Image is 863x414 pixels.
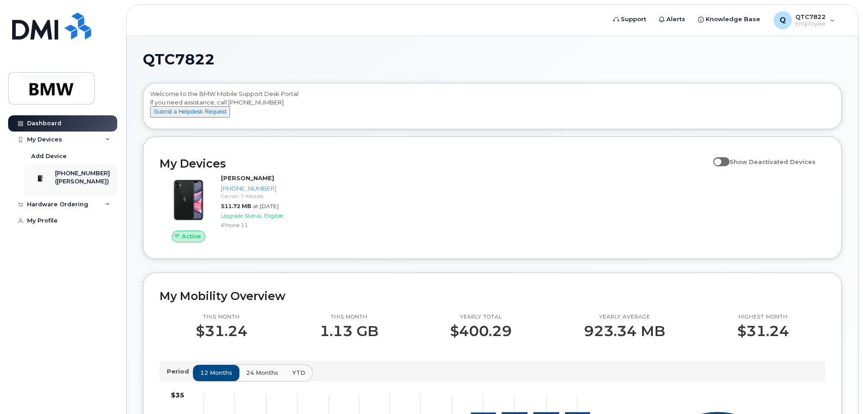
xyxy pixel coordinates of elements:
[150,108,230,115] a: Submit a Helpdesk Request
[221,203,251,209] span: 511.72 MB
[713,153,721,160] input: Show Deactivated Devices
[150,106,230,118] button: Submit a Helpdesk Request
[160,289,825,303] h2: My Mobility Overview
[143,53,215,66] span: QTC7822
[264,212,283,219] span: Eligible
[320,314,378,321] p: This month
[824,375,856,407] iframe: Messenger Launcher
[160,157,709,170] h2: My Devices
[221,212,262,219] span: Upgrade Status:
[221,192,314,200] div: Carrier: T-Mobile
[737,323,789,339] p: $31.24
[196,323,248,339] p: $31.24
[584,314,665,321] p: Yearly average
[171,391,184,399] tspan: $35
[167,367,193,376] p: Period
[167,178,210,222] img: iPhone_11.jpg
[253,203,279,209] span: at [DATE]
[292,369,305,377] span: YTD
[246,369,278,377] span: 24 months
[450,323,512,339] p: $400.29
[182,232,201,241] span: Active
[320,323,378,339] p: 1.13 GB
[221,174,274,182] strong: [PERSON_NAME]
[221,184,314,193] div: [PHONE_NUMBER]
[150,90,835,126] div: Welcome to the BMW Mobile Support Desk Portal If you need assistance, call [PHONE_NUMBER].
[730,158,816,165] span: Show Deactivated Devices
[221,221,314,229] div: iPhone 11
[196,314,248,321] p: This month
[160,174,318,242] a: Active[PERSON_NAME][PHONE_NUMBER]Carrier: T-Mobile511.72 MBat [DATE]Upgrade Status:EligibleiPhone 11
[584,323,665,339] p: 923.34 MB
[450,314,512,321] p: Yearly total
[737,314,789,321] p: Highest month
